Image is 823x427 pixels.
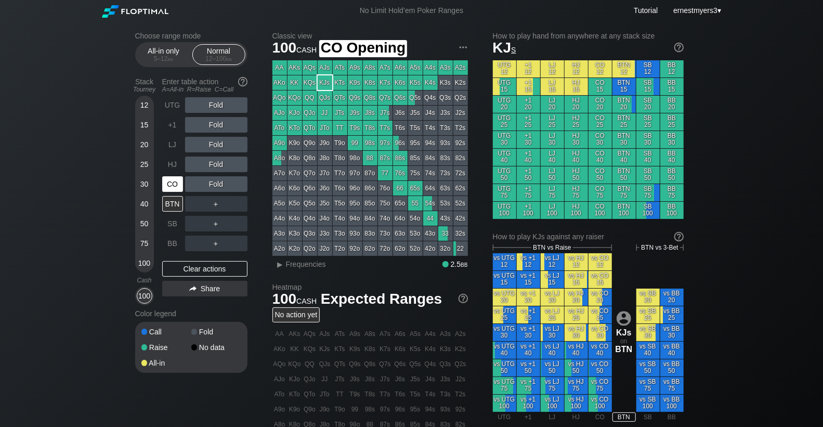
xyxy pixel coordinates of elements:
div: J9s [348,106,362,120]
div: Raise [141,344,191,351]
div: 53o [408,226,423,241]
span: KJ [493,40,516,56]
div: 95s [408,136,423,150]
div: J7o [318,166,332,180]
div: 98s [363,136,377,150]
div: Fold [185,117,247,133]
div: 50 [137,216,152,231]
div: 75 [137,236,152,251]
div: K8s [363,75,377,90]
div: J4s [423,106,438,120]
div: A4s [423,60,438,75]
div: All-in only [140,45,188,64]
div: CO 75 [589,184,612,201]
div: A2s [453,60,468,75]
div: T6s [393,121,408,135]
div: A5o [272,196,287,211]
div: 62s [453,181,468,196]
h2: Choose range mode [135,32,247,40]
h2: How to play hand from anywhere at any stack size [493,32,684,40]
div: T8o [333,151,347,165]
div: 63o [393,226,408,241]
div: KTo [288,121,302,135]
img: share.864f2f62.svg [189,286,197,292]
div: 83s [438,151,453,165]
div: 74o [378,211,393,226]
div: Fold [185,97,247,113]
div: 72o [378,241,393,256]
div: BTN 15 [612,78,636,95]
div: 93o [348,226,362,241]
div: HJ 75 [565,184,588,201]
div: K6o [288,181,302,196]
div: J8s [363,106,377,120]
div: SB 75 [636,184,660,201]
img: help.32db89a4.svg [458,293,469,304]
img: help.32db89a4.svg [237,76,249,87]
div: CO 12 [589,60,612,77]
div: J2o [318,241,332,256]
div: 88 [363,151,377,165]
div: T3o [333,226,347,241]
div: T8s [363,121,377,135]
div: BB 20 [660,96,684,113]
div: 87o [363,166,377,180]
div: A6o [272,181,287,196]
div: Fold [185,176,247,192]
div: 85s [408,151,423,165]
div: 33 [438,226,453,241]
div: 74s [423,166,438,180]
span: s [511,43,516,55]
div: KQs [303,75,317,90]
div: T9o [333,136,347,150]
div: A7o [272,166,287,180]
div: T9s [348,121,362,135]
div: K9s [348,75,362,90]
div: 65s [408,181,423,196]
div: SB 50 [636,166,660,184]
div: 63s [438,181,453,196]
div: KK [288,75,302,90]
div: 25 [137,157,152,172]
div: KTs [333,75,347,90]
div: JTs [333,106,347,120]
div: HJ 12 [565,60,588,77]
div: 96o [348,181,362,196]
div: Q5o [303,196,317,211]
div: Stack [131,73,158,97]
div: LJ 30 [541,131,564,148]
div: T2o [333,241,347,256]
div: SB [162,216,183,231]
div: HJ 50 [565,166,588,184]
div: K8o [288,151,302,165]
div: QJo [303,106,317,120]
div: T4o [333,211,347,226]
div: KJs [318,75,332,90]
div: BB 40 [660,149,684,166]
div: LJ 15 [541,78,564,95]
div: +1 12 [517,60,540,77]
div: AKs [288,60,302,75]
div: 92s [453,136,468,150]
div: A=All-in R=Raise C=Call [162,86,247,93]
div: J6s [393,106,408,120]
div: 30 [137,176,152,192]
div: 43s [438,211,453,226]
div: K7s [378,75,393,90]
div: T7s [378,121,393,135]
div: 99 [348,136,362,150]
div: Q9s [348,90,362,105]
div: SB 20 [636,96,660,113]
div: 87s [378,151,393,165]
div: AQs [303,60,317,75]
div: HJ [162,157,183,172]
div: K2o [288,241,302,256]
div: Normal [195,45,243,64]
div: 92o [348,241,362,256]
div: 53s [438,196,453,211]
div: +1 15 [517,78,540,95]
div: HJ 40 [565,149,588,166]
span: ernestmyers3 [673,6,717,15]
div: BB 100 [660,202,684,219]
div: 73o [378,226,393,241]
